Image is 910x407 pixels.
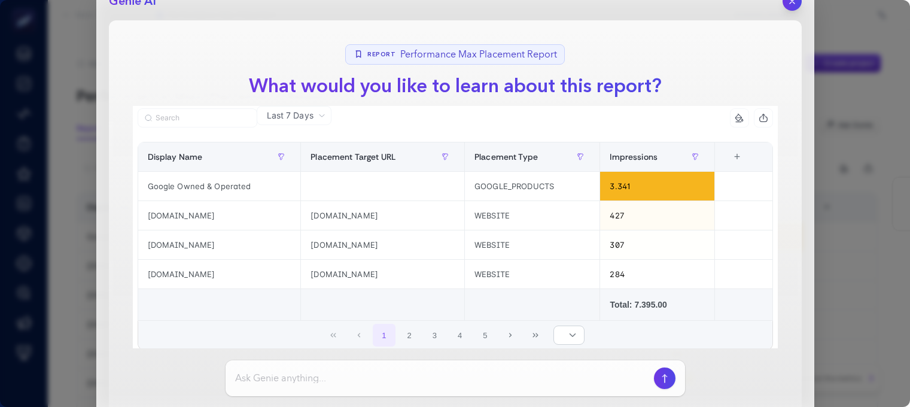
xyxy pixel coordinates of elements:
[525,324,547,347] button: Last Page
[133,125,778,372] div: Last 7 Days
[600,172,714,201] div: 3.341
[301,230,464,259] div: [DOMAIN_NAME]
[400,47,557,62] span: Performance Max Placement Report
[138,172,301,201] div: Google Owned & Operated
[610,299,704,311] div: Total: 7.395.00
[474,152,538,162] span: Placement Type
[398,324,421,347] button: 2
[367,50,395,59] span: Report
[465,260,599,288] div: WEBSITE
[474,324,497,347] button: 5
[267,110,314,122] span: Last 7 Days
[449,324,471,347] button: 4
[138,201,301,230] div: [DOMAIN_NAME]
[726,152,748,162] div: +
[465,201,599,230] div: WEBSITE
[311,152,395,162] span: Placement Target URL
[465,172,599,201] div: GOOGLE_PRODUCTS
[156,114,250,123] input: Search
[138,230,301,259] div: [DOMAIN_NAME]
[301,201,464,230] div: [DOMAIN_NAME]
[600,201,714,230] div: 427
[600,230,714,259] div: 307
[499,324,522,347] button: Next Page
[138,260,301,288] div: [DOMAIN_NAME]
[239,72,671,101] h1: What would you like to learn about this report?
[465,230,599,259] div: WEBSITE
[600,260,714,288] div: 284
[301,260,464,288] div: [DOMAIN_NAME]
[424,324,446,347] button: 3
[610,152,658,162] span: Impressions
[725,152,734,178] div: 4 items selected
[235,371,649,385] input: Ask Genie anything...
[148,152,203,162] span: Display Name
[373,324,395,347] button: 1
